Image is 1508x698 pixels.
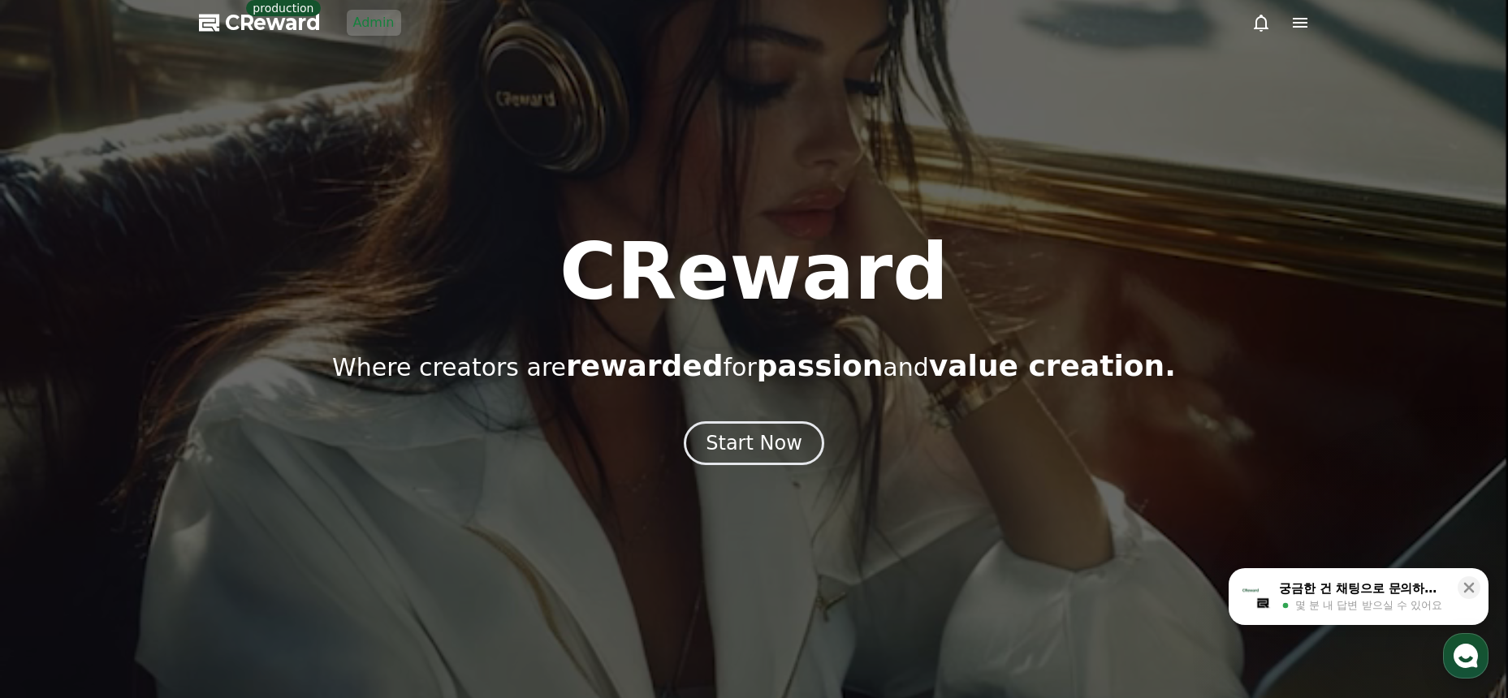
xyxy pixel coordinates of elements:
[347,10,401,36] a: Admin
[566,349,723,382] span: rewarded
[757,349,884,382] span: passion
[199,10,321,36] a: CReward
[706,430,802,456] div: Start Now
[684,437,824,453] a: Start Now
[560,233,948,311] h1: CReward
[332,350,1176,382] p: Where creators are for and
[684,421,824,465] button: Start Now
[225,10,321,36] span: CReward
[929,349,1176,382] span: value creation.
